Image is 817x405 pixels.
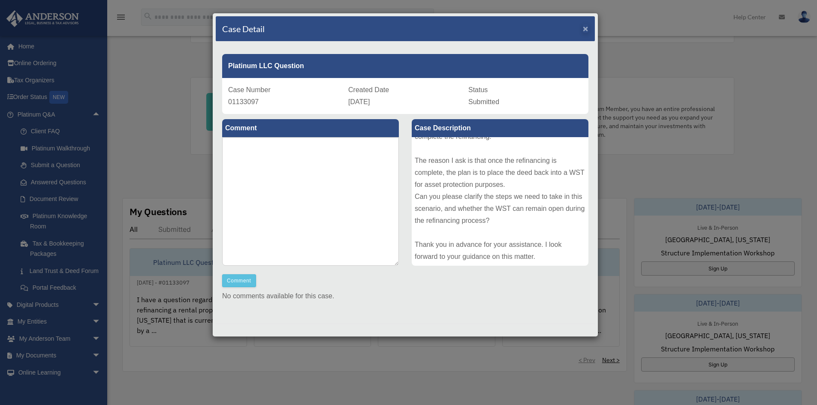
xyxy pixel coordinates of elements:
[583,24,588,33] span: ×
[222,274,256,287] button: Comment
[222,290,588,302] p: No comments available for this case.
[228,98,259,105] span: 01133097
[468,98,499,105] span: Submitted
[348,98,370,105] span: [DATE]
[583,24,588,33] button: Close
[222,119,399,137] label: Comment
[222,23,265,35] h4: Case Detail
[222,54,588,78] div: Platinum LLC Question
[348,86,389,93] span: Created Date
[228,86,271,93] span: Case Number
[412,119,588,137] label: Case Description
[412,137,588,266] div: I have a question regarding refinancing a rental property in [US_STATE] that is currently held by...
[468,86,488,93] span: Status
